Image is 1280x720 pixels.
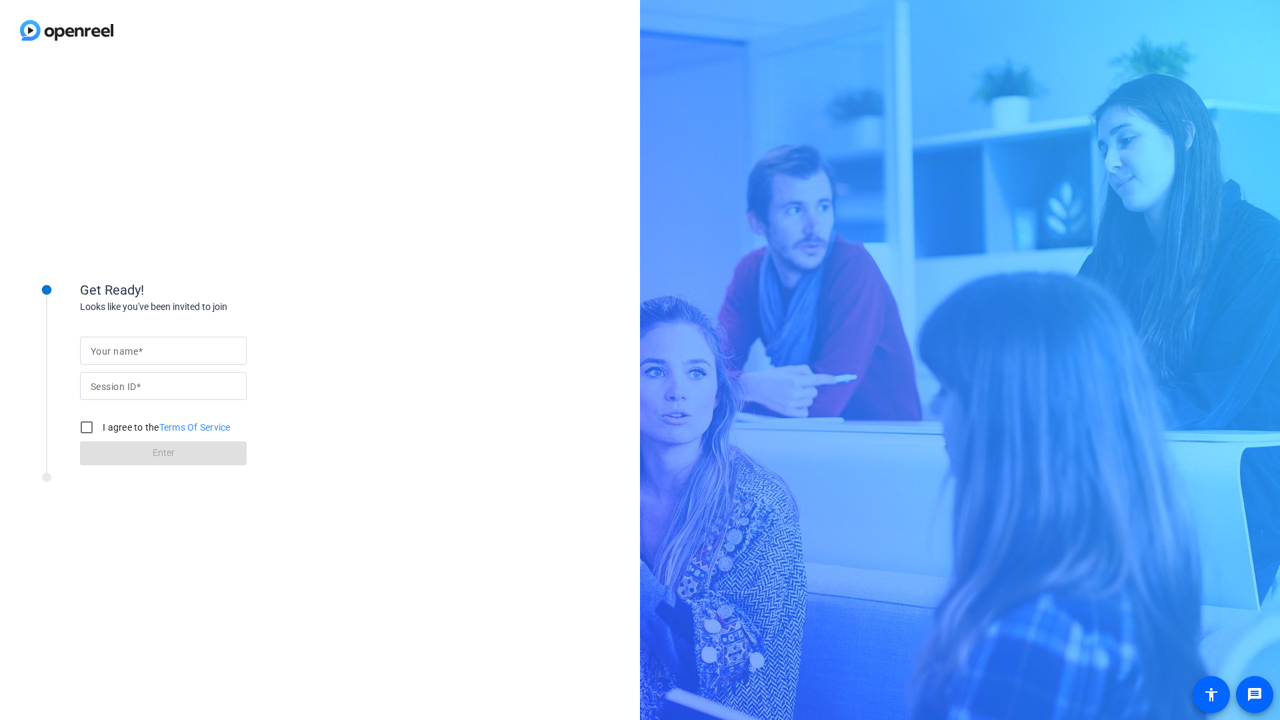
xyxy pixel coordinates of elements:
[1203,687,1219,703] mat-icon: accessibility
[1247,687,1263,703] mat-icon: message
[80,280,347,300] div: Get Ready!
[91,381,136,392] mat-label: Session ID
[100,421,231,434] label: I agree to the
[91,346,138,357] mat-label: Your name
[159,422,231,433] a: Terms Of Service
[80,300,347,314] div: Looks like you've been invited to join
